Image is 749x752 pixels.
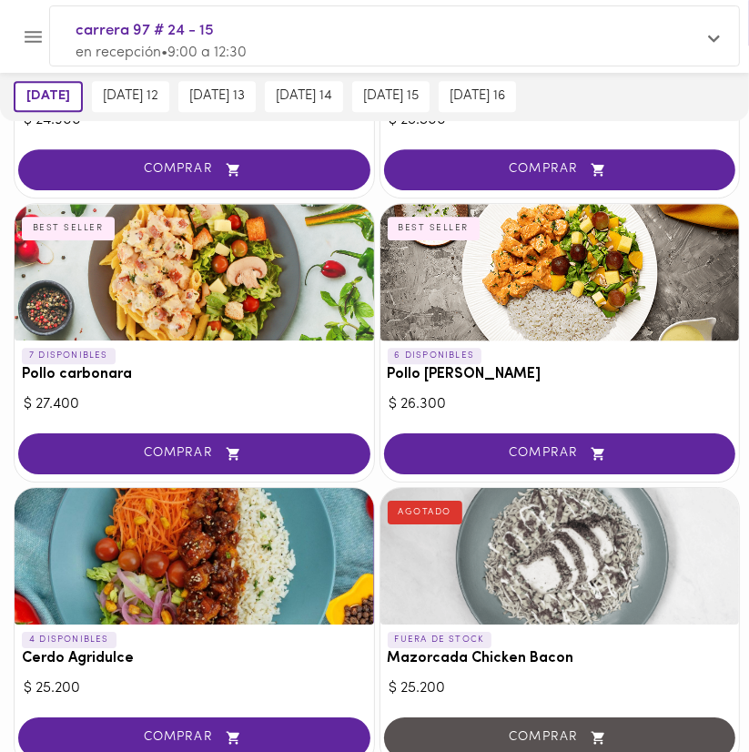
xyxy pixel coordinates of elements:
h3: Pollo carbonara [22,367,367,383]
button: Menu [11,15,56,59]
span: COMPRAR [407,162,714,178]
p: 7 DISPONIBLES [22,348,116,364]
span: COMPRAR [41,162,348,178]
span: [DATE] [26,88,70,105]
div: BEST SELLER [22,217,115,240]
iframe: Messagebird Livechat Widget [662,665,749,752]
div: Pollo Tikka Massala [380,204,740,340]
button: [DATE] 14 [265,81,343,112]
div: AGOTADO [388,501,463,524]
h3: Mazorcada Chicken Bacon [388,651,733,667]
button: COMPRAR [18,149,370,190]
button: [DATE] [14,81,83,112]
button: COMPRAR [384,433,736,474]
button: COMPRAR [384,149,736,190]
button: COMPRAR [18,433,370,474]
span: carrera 97 # 24 - 15 [76,19,695,43]
p: 6 DISPONIBLES [388,348,482,364]
span: [DATE] 13 [189,88,245,105]
div: Mazorcada Chicken Bacon [380,488,740,625]
h3: Pollo [PERSON_NAME] [388,367,733,383]
button: [DATE] 12 [92,81,169,112]
span: COMPRAR [41,730,348,746]
div: $ 25.200 [24,678,365,699]
div: BEST SELLER [388,217,481,240]
span: COMPRAR [407,446,714,462]
span: COMPRAR [41,446,348,462]
button: [DATE] 15 [352,81,430,112]
div: $ 26.300 [390,394,731,415]
div: $ 27.400 [24,394,365,415]
button: [DATE] 13 [178,81,256,112]
span: [DATE] 14 [276,88,332,105]
span: [DATE] 12 [103,88,158,105]
div: Pollo carbonara [15,204,374,340]
span: en recepción • 9:00 a 12:30 [76,46,247,60]
span: [DATE] 15 [363,88,419,105]
button: [DATE] 16 [439,81,516,112]
p: 4 DISPONIBLES [22,632,116,648]
div: $ 25.200 [390,678,731,699]
div: Cerdo Agridulce [15,488,374,625]
p: FUERA DE STOCK [388,632,492,648]
span: [DATE] 16 [450,88,505,105]
h3: Cerdo Agridulce [22,651,367,667]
